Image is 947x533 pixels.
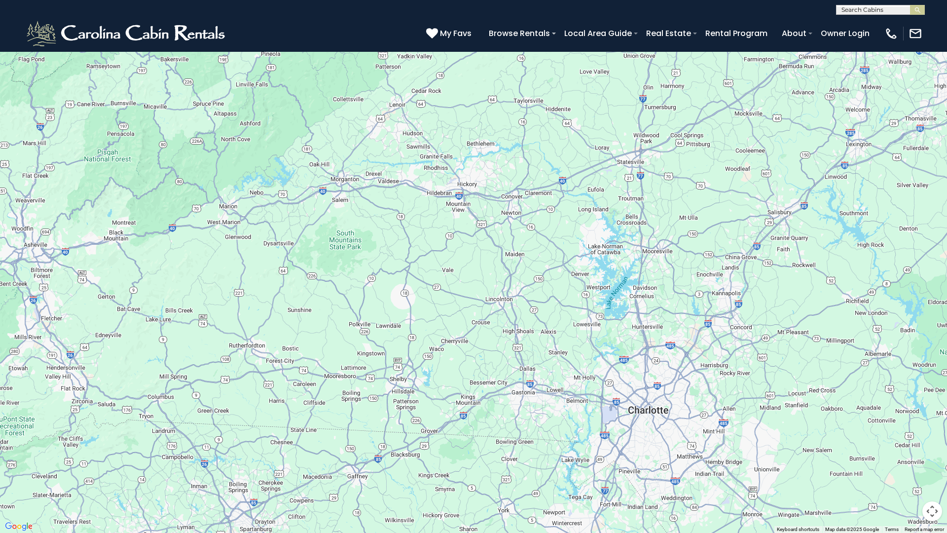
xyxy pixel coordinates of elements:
a: Rental Program [700,25,772,42]
img: White-1-2.png [25,19,229,48]
a: Browse Rentals [484,25,555,42]
img: phone-regular-white.png [884,27,898,40]
a: Owner Login [816,25,874,42]
a: About [777,25,811,42]
img: mail-regular-white.png [909,27,922,40]
span: My Favs [440,27,472,39]
a: Real Estate [641,25,696,42]
a: Local Area Guide [559,25,637,42]
a: My Favs [426,27,474,40]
